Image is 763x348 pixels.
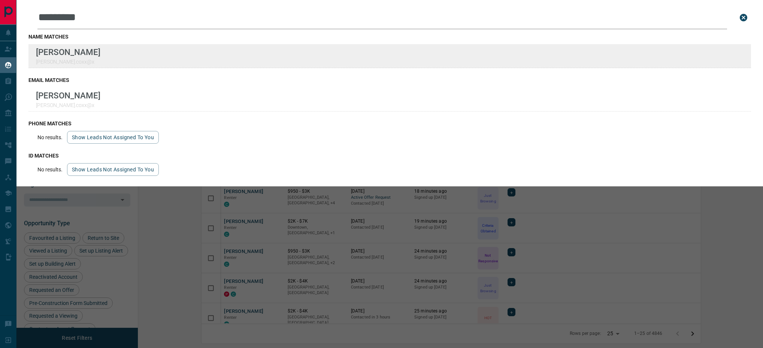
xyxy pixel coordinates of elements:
p: No results. [37,134,63,140]
p: [PERSON_NAME] [36,91,100,100]
p: [PERSON_NAME].coxx@x [36,102,100,108]
h3: email matches [28,77,751,83]
p: No results. [37,167,63,173]
h3: name matches [28,34,751,40]
button: close search bar [736,10,751,25]
button: show leads not assigned to you [67,163,159,176]
p: [PERSON_NAME].coxx@x [36,59,100,65]
h3: id matches [28,153,751,159]
button: show leads not assigned to you [67,131,159,144]
h3: phone matches [28,120,751,126]
p: [PERSON_NAME] [36,47,100,57]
